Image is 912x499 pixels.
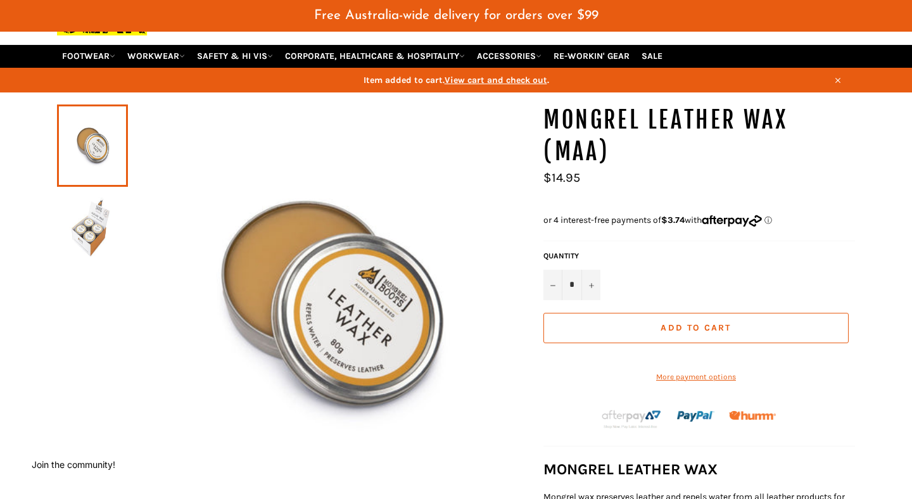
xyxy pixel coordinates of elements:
span: View cart and check out [445,75,547,85]
span: Add to Cart [661,322,731,333]
span: $14.95 [543,170,580,185]
a: RE-WORKIN' GEAR [548,45,635,67]
button: Increase item quantity by one [581,270,600,300]
label: Quantity [543,251,600,262]
a: WORKWEAR [122,45,190,67]
h3: MONGREL LEATHER WAX [543,459,855,480]
img: Workin Gear - MONGREL Leather Wax [63,193,122,263]
button: Add to Cart [543,313,849,343]
img: Afterpay-Logo-on-dark-bg_large.png [600,408,662,430]
a: SAFETY & HI VIS [192,45,278,67]
span: Free Australia-wide delivery for orders over $99 [314,9,598,22]
h1: MONGREL Leather Wax (MAA) [543,104,855,167]
button: Reduce item quantity by one [543,270,562,300]
img: Humm_core_logo_RGB-01_300x60px_small_195d8312-4386-4de7-b182-0ef9b6303a37.png [729,411,776,420]
a: FOOTWEAR [57,45,120,67]
a: CORPORATE, HEALTHCARE & HOSPITALITY [280,45,470,67]
a: More payment options [543,372,849,382]
span: Item added to cart. . [57,74,855,86]
button: Join the community! [32,459,115,470]
img: paypal.png [677,398,714,435]
a: Item added to cart.View cart and check out. [57,68,855,92]
a: SALE [636,45,668,67]
a: ACCESSORIES [472,45,547,67]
